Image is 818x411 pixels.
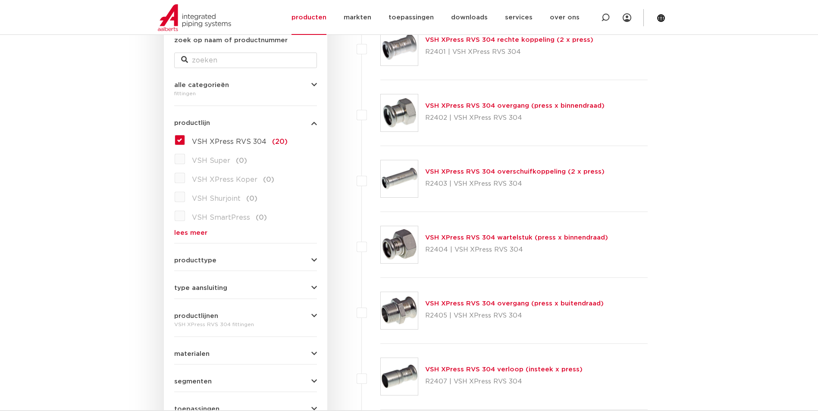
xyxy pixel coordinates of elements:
p: R2405 | VSH XPress RVS 304 [425,309,604,323]
span: (0) [256,214,267,221]
span: VSH Super [192,157,230,164]
button: productlijnen [174,313,317,319]
p: R2407 | VSH XPress RVS 304 [425,375,583,389]
p: R2401 | VSH XPress RVS 304 [425,45,593,59]
span: alle categorieën [174,82,229,88]
a: VSH XPress RVS 304 overschuifkoppeling (2 x press) [425,168,605,175]
img: Thumbnail for VSH XPress RVS 304 overschuifkoppeling (2 x press) [381,160,418,197]
span: type aansluiting [174,285,227,291]
span: segmenten [174,378,212,385]
p: R2402 | VSH XPress RVS 304 [425,111,605,125]
span: productlijn [174,120,210,126]
img: Thumbnail for VSH XPress RVS 304 wartelstuk (press x binnendraad) [381,226,418,263]
span: (0) [246,195,257,202]
span: VSH Shurjoint [192,195,241,202]
a: VSH XPress RVS 304 verloop (insteek x press) [425,366,583,373]
label: zoek op naam of productnummer [174,35,288,46]
img: Thumbnail for VSH XPress RVS 304 overgang (press x binnendraad) [381,94,418,131]
span: producttype [174,257,216,264]
div: fittingen [174,88,317,99]
span: productlijnen [174,313,218,319]
a: lees meer [174,230,317,236]
span: (0) [236,157,247,164]
span: VSH XPress Koper [192,176,257,183]
span: materialen [174,351,210,357]
p: R2403 | VSH XPress RVS 304 [425,177,605,191]
span: (20) [272,138,288,145]
a: VSH XPress RVS 304 wartelstuk (press x binnendraad) [425,234,608,241]
a: VSH XPress RVS 304 rechte koppeling (2 x press) [425,37,593,43]
button: type aansluiting [174,285,317,291]
button: productlijn [174,120,317,126]
span: (0) [263,176,274,183]
button: segmenten [174,378,317,385]
span: VSH SmartPress [192,214,250,221]
a: VSH XPress RVS 304 overgang (press x buitendraad) [425,300,604,307]
img: Thumbnail for VSH XPress RVS 304 verloop (insteek x press) [381,358,418,395]
img: Thumbnail for VSH XPress RVS 304 overgang (press x buitendraad) [381,292,418,329]
button: materialen [174,351,317,357]
button: producttype [174,257,317,264]
a: VSH XPress RVS 304 overgang (press x binnendraad) [425,103,605,109]
img: Thumbnail for VSH XPress RVS 304 rechte koppeling (2 x press) [381,28,418,65]
button: alle categorieën [174,82,317,88]
input: zoeken [174,53,317,68]
div: VSH XPress RVS 304 fittingen [174,319,317,330]
span: VSH XPress RVS 304 [192,138,266,145]
p: R2404 | VSH XPress RVS 304 [425,243,608,257]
